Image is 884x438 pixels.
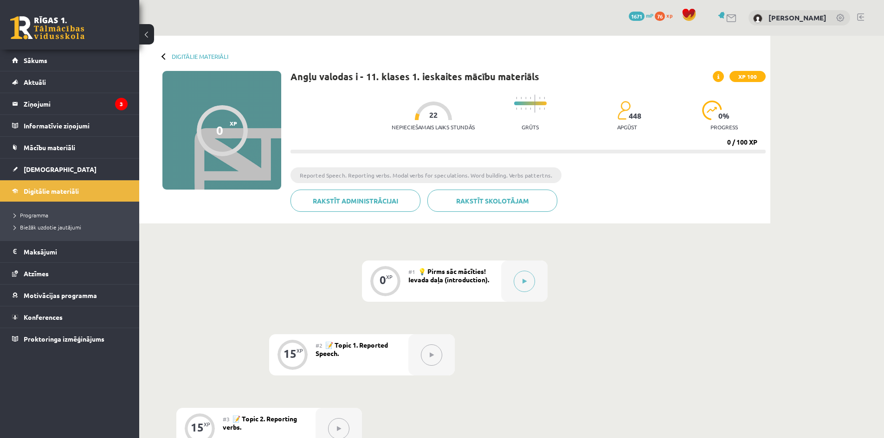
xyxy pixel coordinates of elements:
a: Rīgas 1. Tālmācības vidusskola [10,16,84,39]
legend: Ziņojumi [24,93,128,114]
img: icon-short-line-57e1e144782c952c97e751825c79c345078a6d821885a25fce030b3d8c18986b.svg [544,97,545,99]
legend: Maksājumi [24,241,128,262]
p: Grūts [522,124,539,130]
p: apgūst [617,124,637,130]
a: Aktuāli [12,71,128,93]
img: icon-long-line-d9ea69661e0d244f92f715978eff75569469978d946b2353a9bb055b3ed8787d.svg [535,95,536,113]
a: 76 xp [655,12,677,19]
img: students-c634bb4e5e11cddfef0936a35e636f08e4e9abd3cc4e673bd6f9a4125e45ecb1.svg [617,101,631,120]
span: XP [230,120,237,127]
img: icon-short-line-57e1e144782c952c97e751825c79c345078a6d821885a25fce030b3d8c18986b.svg [525,108,526,110]
span: 448 [629,112,641,120]
span: 22 [429,111,438,119]
div: 15 [191,423,204,432]
span: Sākums [24,56,47,64]
img: icon-short-line-57e1e144782c952c97e751825c79c345078a6d821885a25fce030b3d8c18986b.svg [516,108,517,110]
span: Motivācijas programma [24,291,97,299]
a: [PERSON_NAME] [768,13,826,22]
span: Programma [14,211,48,219]
div: 0 [216,123,223,137]
img: icon-short-line-57e1e144782c952c97e751825c79c345078a6d821885a25fce030b3d8c18986b.svg [539,97,540,99]
a: Biežāk uzdotie jautājumi [14,223,130,231]
img: icon-short-line-57e1e144782c952c97e751825c79c345078a6d821885a25fce030b3d8c18986b.svg [544,108,545,110]
span: 📝 Topic 2. Reporting verbs. [223,414,297,431]
h1: Angļu valodas i - 11. klases 1. ieskaites mācību materiāls [290,71,539,82]
span: Digitālie materiāli [24,187,79,195]
span: Proktoringa izmēģinājums [24,335,104,343]
img: icon-short-line-57e1e144782c952c97e751825c79c345078a6d821885a25fce030b3d8c18986b.svg [530,108,531,110]
span: 📝 Topic 1. Reported Speech. [316,341,388,357]
a: 1671 mP [629,12,653,19]
span: Konferences [24,313,63,321]
span: XP 100 [729,71,766,82]
a: Digitālie materiāli [12,180,128,202]
img: icon-short-line-57e1e144782c952c97e751825c79c345078a6d821885a25fce030b3d8c18986b.svg [539,108,540,110]
span: xp [666,12,672,19]
p: Nepieciešamais laiks stundās [392,124,475,130]
img: icon-progress-161ccf0a02000e728c5f80fcf4c31c7af3da0e1684b2b1d7c360e028c24a22f1.svg [702,101,722,120]
div: XP [204,422,210,427]
img: Andželīna Salukauri [753,14,762,23]
span: mP [646,12,653,19]
a: Proktoringa izmēģinājums [12,328,128,349]
a: Konferences [12,306,128,328]
legend: Informatīvie ziņojumi [24,115,128,136]
div: XP [297,348,303,353]
span: Atzīmes [24,269,49,278]
a: Maksājumi [12,241,128,262]
a: Rakstīt skolotājam [427,190,557,212]
a: Programma [14,211,130,219]
span: 💡 Pirms sāc mācīties! Ievada daļa (introduction). [408,267,489,284]
img: icon-short-line-57e1e144782c952c97e751825c79c345078a6d821885a25fce030b3d8c18986b.svg [530,97,531,99]
a: [DEMOGRAPHIC_DATA] [12,159,128,180]
div: 0 [380,276,386,284]
a: Sākums [12,50,128,71]
span: #1 [408,268,415,275]
a: Rakstīt administrācijai [290,190,420,212]
a: Digitālie materiāli [172,53,228,60]
li: Reported Speech. Reporting verbs. Modal verbs for speculations. Word building. Verbs pattertns. [290,167,561,183]
span: 1671 [629,12,645,21]
span: 76 [655,12,665,21]
span: Aktuāli [24,78,46,86]
span: [DEMOGRAPHIC_DATA] [24,165,97,173]
a: Atzīmes [12,263,128,284]
span: Mācību materiāli [24,143,75,152]
a: Mācību materiāli [12,137,128,158]
div: XP [386,274,393,279]
span: 0 % [718,112,730,120]
div: 15 [284,349,297,358]
span: Biežāk uzdotie jautājumi [14,223,81,231]
span: #3 [223,415,230,423]
i: 3 [115,98,128,110]
a: Informatīvie ziņojumi [12,115,128,136]
a: Ziņojumi3 [12,93,128,114]
span: #2 [316,342,323,349]
p: progress [710,124,738,130]
img: icon-short-line-57e1e144782c952c97e751825c79c345078a6d821885a25fce030b3d8c18986b.svg [516,97,517,99]
img: icon-short-line-57e1e144782c952c97e751825c79c345078a6d821885a25fce030b3d8c18986b.svg [525,97,526,99]
a: Motivācijas programma [12,285,128,306]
